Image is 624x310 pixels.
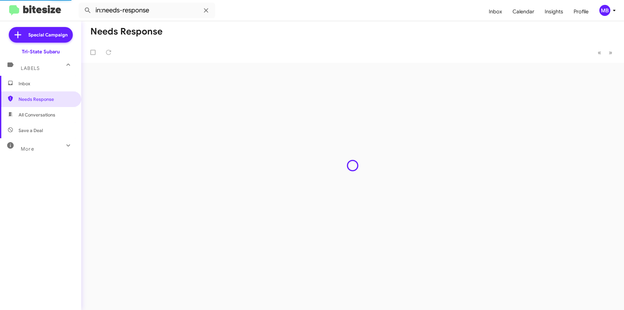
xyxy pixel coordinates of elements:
a: Inbox [484,2,507,21]
button: Previous [594,46,605,59]
div: MB [599,5,610,16]
h1: Needs Response [90,26,162,37]
a: Calendar [507,2,539,21]
a: Insights [539,2,568,21]
span: Needs Response [19,96,74,102]
button: MB [594,5,617,16]
input: Search [79,3,215,18]
button: Next [605,46,616,59]
span: Inbox [19,80,74,87]
span: Special Campaign [28,32,68,38]
a: Special Campaign [9,27,73,43]
span: » [609,48,612,57]
span: « [598,48,601,57]
div: Tri-State Subaru [22,48,60,55]
nav: Page navigation example [594,46,616,59]
span: More [21,146,34,152]
span: Save a Deal [19,127,43,134]
span: Labels [21,65,40,71]
a: Profile [568,2,594,21]
span: All Conversations [19,112,55,118]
